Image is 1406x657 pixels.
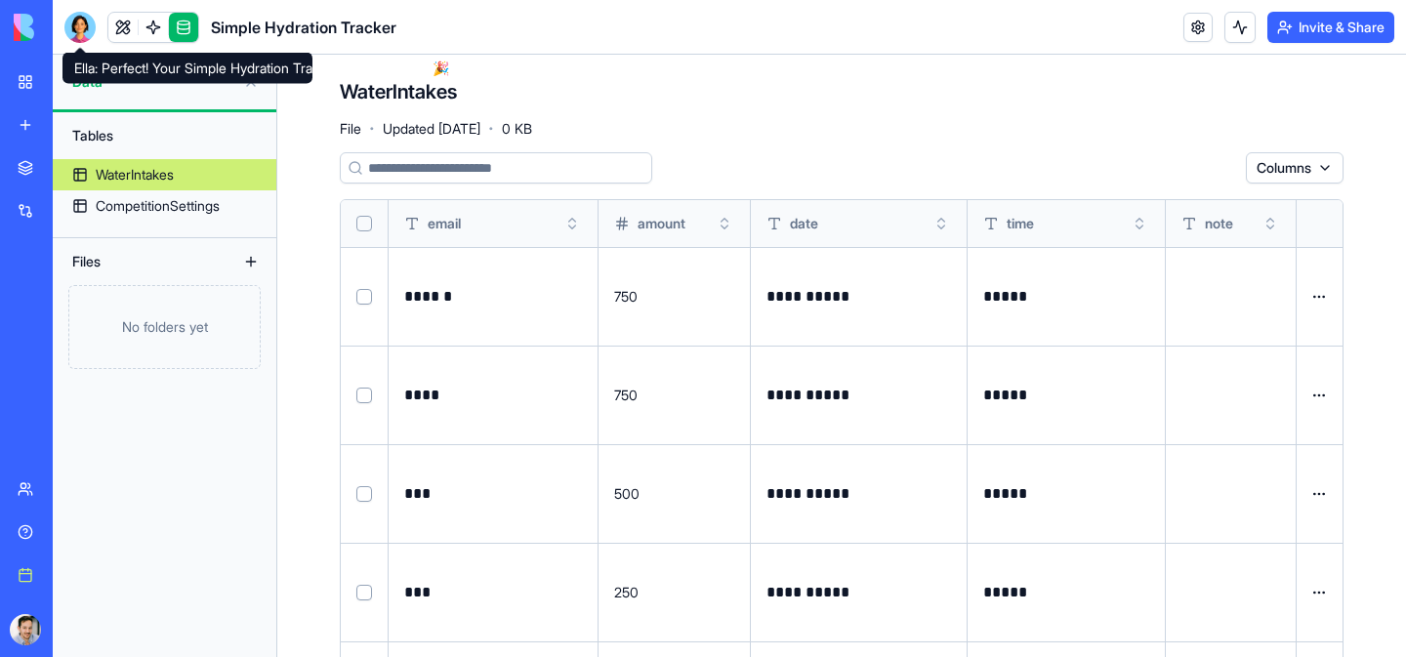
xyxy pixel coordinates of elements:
a: No folders yet [53,285,276,369]
span: note [1205,214,1233,233]
h4: WaterIntakes [340,78,457,105]
span: amount [638,214,685,233]
button: Select row [356,585,372,600]
button: Select row [356,388,372,403]
div: Files [62,246,219,277]
div: Tables [62,120,267,151]
span: 750 [614,387,638,403]
div: CompetitionSettings [96,196,220,216]
img: ACg8ocLM_h5ianT_Nakzie7Qtoo5GYVfAD0Y4SP2crYXJQl9L2hezak=s96-c [10,614,41,645]
button: Toggle sort [931,214,951,233]
span: date [790,214,818,233]
button: Select all [356,216,372,231]
div: No folders yet [68,285,261,369]
button: Toggle sort [1261,214,1280,233]
span: File [340,119,361,139]
button: Toggle sort [715,214,734,233]
button: Select row [356,486,372,502]
span: Updated [DATE] [383,119,480,139]
div: WaterIntakes [96,165,174,185]
span: 500 [614,485,640,502]
img: logo [14,14,135,41]
a: CompetitionSettings [53,190,276,222]
span: Simple Hydration Tracker [211,16,396,39]
span: time [1007,214,1034,233]
a: WaterIntakes [53,159,276,190]
span: 750 [614,288,638,305]
span: 0 KB [502,119,532,139]
span: email [428,214,461,233]
span: · [488,113,494,144]
span: 250 [614,584,639,600]
button: Select row [356,289,372,305]
span: · [369,113,375,144]
button: Columns [1246,152,1344,184]
button: Toggle sort [1130,214,1149,233]
button: Invite & Share [1267,12,1394,43]
button: Toggle sort [562,214,582,233]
